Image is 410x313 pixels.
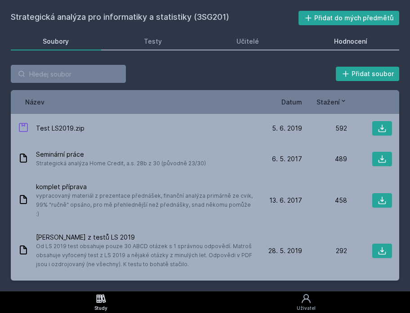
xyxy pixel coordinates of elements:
[302,154,347,163] div: 489
[297,305,316,312] div: Uživatel
[18,122,29,135] div: ZIP
[11,32,101,50] a: Soubory
[36,182,254,191] span: komplet příprava
[316,97,340,107] span: Stažení
[36,150,206,159] span: Seminární práce
[11,65,126,83] input: Hledej soubor
[205,32,291,50] a: Učitelé
[272,154,302,163] span: 6. 5. 2017
[25,97,45,107] button: Název
[269,196,302,205] span: 13. 6. 2017
[36,233,254,242] span: [PERSON_NAME] z testů LS 2019
[272,124,302,133] span: 5. 6. 2019
[302,124,347,133] div: 592
[302,32,400,50] a: Hodnocení
[281,97,302,107] button: Datum
[11,11,299,25] h2: Strategická analýza pro informatiky a statistiky (3SG201)
[94,305,107,312] div: Study
[36,191,254,218] span: vypracovaný materiál z prezentace přednášek, finanční analýza primárně ze cvik, 99% "ručně" opsán...
[268,246,302,255] span: 28. 5. 2019
[36,159,206,168] span: Strategická analýza Home Credit, a.s. 28b z 30 (původně 23/30)
[302,246,347,255] div: 292
[334,37,367,46] div: Hodnocení
[299,11,400,25] button: Přidat do mých předmětů
[144,37,162,46] div: Testy
[302,196,347,205] div: 458
[316,97,347,107] button: Stažení
[112,32,194,50] a: Testy
[36,124,85,133] span: Test LS2019.zip
[236,37,259,46] div: Učitelé
[43,37,69,46] div: Soubory
[36,242,254,269] span: Od LS 2019 test obsahuje pouze 30 ABCD otázek s 1 správnou odpovědí. Matroš obsahuje vyfocený tes...
[336,67,400,81] button: Přidat soubor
